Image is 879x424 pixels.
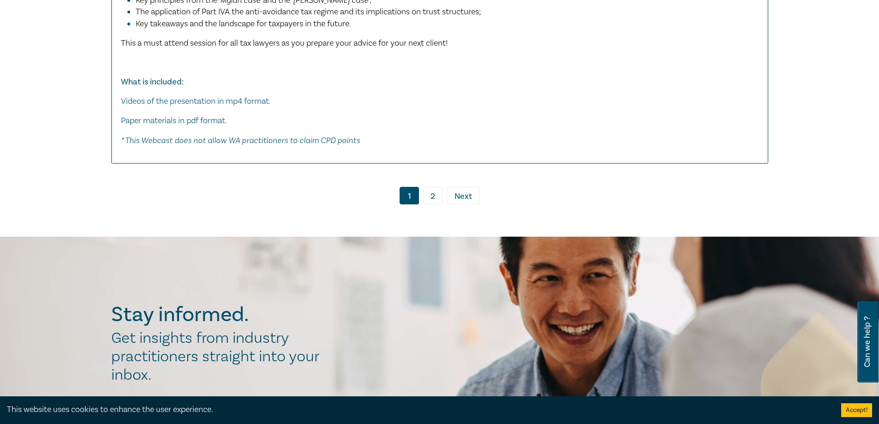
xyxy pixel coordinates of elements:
a: 1 [400,187,419,204]
span: Can we help ? [863,307,872,377]
span: The application of Part IVA the anti-avoidance tax regime and its implications on trust structures; [136,6,481,17]
em: * This Webcast does not allow WA practitioners to claim CPD points [121,135,360,145]
span: This a must attend session for all tax lawyers as you prepare your advice for your next client! [121,38,448,48]
span: Next [454,191,472,203]
h2: Stay informed. [111,303,329,327]
p: Videos of the presentation in mp4 format. [121,96,759,107]
strong: What is included: [121,77,184,87]
span: Key takeaways and the landscape for taxpayers in the future. [136,18,351,29]
a: Next [447,187,479,204]
p: Paper materials in pdf format. [121,115,759,127]
button: Accept cookies [841,403,872,417]
h2: Get insights from industry practitioners straight into your inbox. [111,329,329,384]
div: This website uses cookies to enhance the user experience. [7,404,827,416]
a: 2 [423,187,442,204]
